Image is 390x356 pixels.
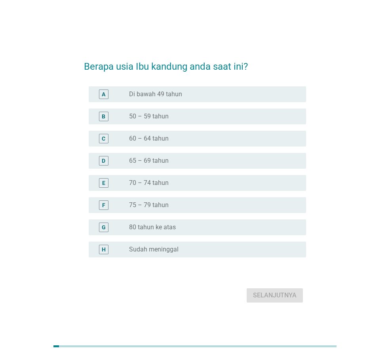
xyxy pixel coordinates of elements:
[84,51,306,74] h2: Berapa usia Ibu kandung anda saat ini?
[129,157,169,165] label: 65 – 69 tahun
[102,112,105,120] div: B
[102,90,105,98] div: A
[129,112,169,120] label: 50 – 59 tahun
[129,90,182,98] label: Di bawah 49 tahun
[129,179,169,187] label: 70 – 74 tahun
[129,201,169,209] label: 75 – 79 tahun
[102,245,106,253] div: H
[129,135,169,143] label: 60 – 64 tahun
[102,179,105,187] div: E
[129,246,179,253] label: Sudah meninggal
[129,223,176,231] label: 80 tahun ke atas
[102,201,105,209] div: F
[102,223,106,231] div: G
[102,134,105,143] div: C
[102,156,105,165] div: D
